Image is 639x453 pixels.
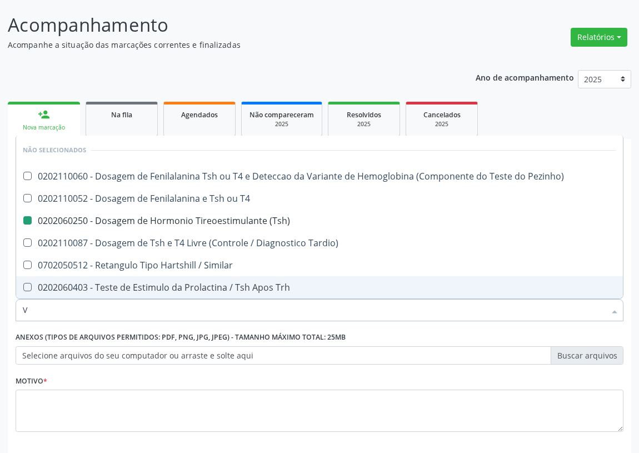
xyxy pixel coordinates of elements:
[8,11,444,39] p: Acompanhamento
[23,261,616,270] div: 0702050512 - Retangulo Tipo Hartshill / Similar
[23,238,616,247] div: 0202110087 - Dosagem de Tsh e T4 Livre (Controle / Diagnostico Tardio)
[23,283,616,292] div: 0202060403 - Teste de Estimulo da Prolactina / Tsh Apos Trh
[16,329,346,346] label: Anexos (Tipos de arquivos permitidos: PDF, PNG, JPG, JPEG) - Tamanho máximo total: 25MB
[347,110,381,120] span: Resolvidos
[23,299,605,321] input: Buscar por procedimentos
[249,120,314,128] div: 2025
[111,110,132,120] span: Na fila
[181,110,218,120] span: Agendados
[23,172,616,181] div: 0202110060 - Dosagem de Fenilalanina Tsh ou T4 e Deteccao da Variante de Hemoglobina (Componente ...
[23,194,616,203] div: 0202110052 - Dosagem de Fenilalanina e Tsh ou T4
[23,216,616,225] div: 0202060250 - Dosagem de Hormonio Tireoestimulante (Tsh)
[38,108,50,121] div: person_add
[16,372,47,390] label: Motivo
[8,39,444,51] p: Acompanhe a situação das marcações correntes e finalizadas
[414,120,470,128] div: 2025
[336,120,392,128] div: 2025
[571,28,627,47] button: Relatórios
[423,110,461,120] span: Cancelados
[476,70,574,84] p: Ano de acompanhamento
[16,123,72,132] div: Nova marcação
[249,110,314,120] span: Não compareceram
